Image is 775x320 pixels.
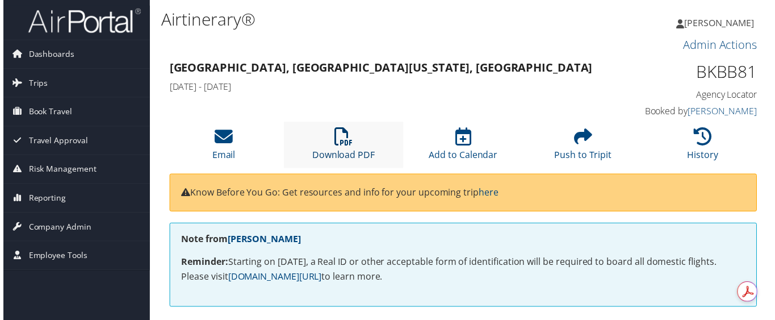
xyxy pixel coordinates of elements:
p: Know Before You Go: Get resources and info for your upcoming trip [179,187,748,202]
a: Admin Actions [685,38,760,53]
a: Add to Calendar [429,135,498,162]
span: Travel Approval [26,127,85,156]
span: Company Admin [26,214,89,243]
span: Risk Management [26,156,94,185]
a: here [479,188,499,200]
h4: Booked by [625,106,760,118]
a: Email [211,135,234,162]
span: [PERSON_NAME] [686,16,757,29]
a: History [689,135,720,162]
h4: Agency Locator [625,89,760,101]
a: Download PDF [311,135,374,162]
span: Reporting [26,185,63,214]
h1: BKBB81 [625,60,760,84]
span: Employee Tools [26,243,85,272]
h1: Airtinerary® [159,7,565,31]
span: Trips [26,69,45,98]
span: Book Travel [26,98,69,127]
span: Dashboards [26,40,72,69]
a: [PERSON_NAME] [690,106,760,118]
strong: Note from [179,235,300,247]
a: [DOMAIN_NAME][URL] [227,272,321,285]
h4: [DATE] - [DATE] [167,81,608,93]
a: [PERSON_NAME] [226,235,300,247]
a: [PERSON_NAME] [678,6,768,40]
strong: Reminder: [179,257,227,270]
p: Starting on [DATE], a Real ID or other acceptable form of identification will be required to boar... [179,257,748,286]
strong: [GEOGRAPHIC_DATA], [GEOGRAPHIC_DATA] [US_STATE], [GEOGRAPHIC_DATA] [167,60,594,76]
img: airportal-logo.png [25,7,139,34]
a: Push to Tripit [555,135,613,162]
